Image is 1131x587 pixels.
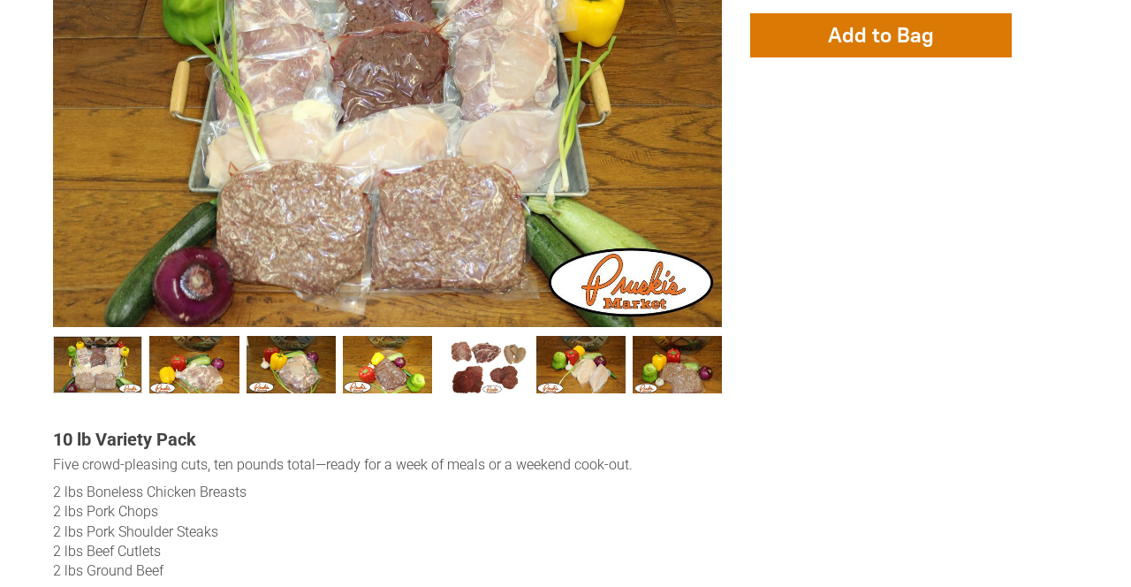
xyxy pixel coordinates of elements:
button: Add to Bag [750,13,1012,57]
a: Seniors &amp; Singles Bundles007 6 [633,336,722,393]
div: 10 lb Variety Pack [53,427,722,452]
div: Five crowd-pleasing cuts, ten pounds total—ready for a week of meals or a weekend cook-out. [53,455,722,475]
a: Seniors &amp; Singles Bundles003 2 [247,336,336,393]
div: 2 lbs Pork Chops [53,502,722,522]
a: Seniors &amp; Singles Bundles005 4 [439,336,528,393]
span: Add to Bag [828,22,934,48]
div: 2 lbs Ground Beef [53,561,722,581]
div: 2 lbs Pork Shoulder Steaks [53,522,722,542]
div: 2 lbs Beef Cutlets [53,542,722,561]
a: Seniors &amp; Singles Bundles002 1 [149,336,239,393]
div: 2 lbs Boneless Chicken Breasts [53,483,722,502]
a: Seniors &amp; Singles Bundles004 3 [343,336,432,393]
a: 10 lb Seniors &amp; Singles Bundles 0 [53,336,142,393]
a: Seniors &amp; Singles Bundles006 5 [536,336,626,393]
